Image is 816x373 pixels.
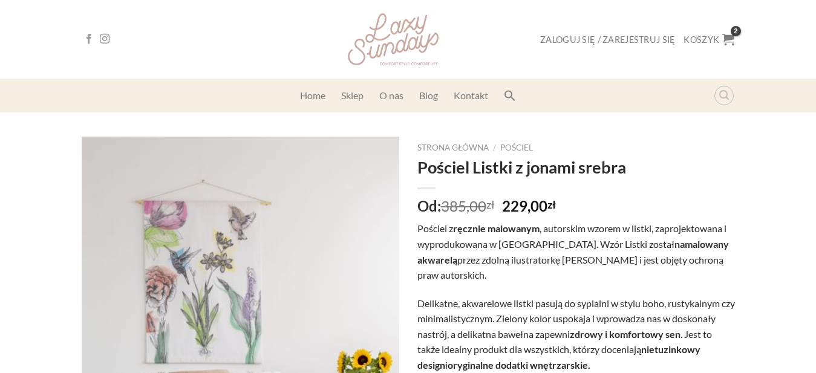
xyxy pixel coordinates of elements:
[684,26,734,53] a: Koszyk
[100,34,109,45] a: Follow on Instagram
[417,296,735,373] p: Delikatne, akwarelowe listki pasują do sypialni w stylu boho, rustykalnym czy minimalistycznym. Z...
[448,359,590,371] strong: oryginalne dodatki wnętrzarskie.
[453,222,540,234] strong: ręcznie malowanym
[684,34,719,45] span: Koszyk
[540,34,675,45] span: Zaloguj się / Zarejestruj się
[417,197,441,215] span: Od:
[348,13,439,65] img: Lazy Sundays
[341,85,364,106] a: Sklep
[417,221,735,282] p: Pościel z , autorskim wzorem w listki, zaprojektowana i wyprodukowana w [GEOGRAPHIC_DATA]. Wzór L...
[454,85,488,106] a: Kontakt
[379,85,403,106] a: O nas
[417,157,735,178] h1: Pościel Listki z jonami srebra
[300,85,325,106] a: Home
[504,83,516,108] a: Search Icon Link
[486,199,495,210] span: zł
[441,197,495,215] bdi: 385,00
[504,89,516,102] svg: Search
[500,143,533,152] a: Pościel
[547,199,556,210] span: zł
[570,328,681,340] strong: zdrowy i komfortowy sen
[540,28,675,51] a: Zaloguj się / Zarejestruj się
[84,34,94,45] a: Follow on Facebook
[417,143,489,152] a: Strona główna
[714,86,734,105] a: Wyszukiwarka
[419,85,438,106] a: Blog
[502,197,556,215] bdi: 229,00
[493,143,496,152] span: /
[417,238,729,265] strong: namalowany akwarelą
